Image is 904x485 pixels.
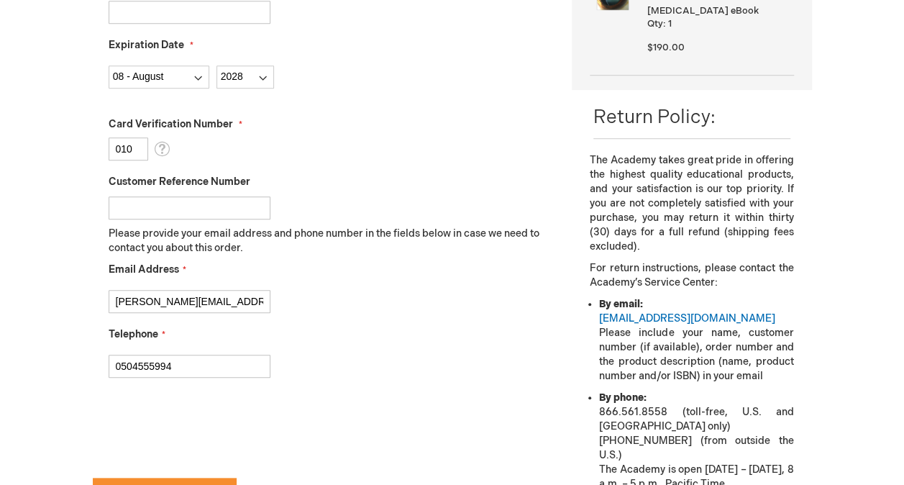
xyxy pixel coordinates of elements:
[109,176,250,188] span: Customer Reference Number
[109,227,551,255] p: Please provide your email address and phone number in the fields below in case we need to contact...
[590,261,793,290] p: For return instructions, please contact the Academy’s Service Center:
[109,328,158,340] span: Telephone
[599,297,793,384] li: Please include your name, customer number (if available), order number and the product descriptio...
[599,312,775,325] a: [EMAIL_ADDRESS][DOMAIN_NAME]
[109,263,179,276] span: Email Address
[109,39,184,51] span: Expiration Date
[93,401,311,457] iframe: reCAPTCHA
[599,391,647,404] strong: By phone:
[109,137,148,160] input: Card Verification Number
[590,153,793,254] p: The Academy takes great pride in offering the highest quality educational products, and your sati...
[593,106,716,129] span: Return Policy:
[109,1,270,24] input: Credit Card Number
[668,18,672,30] span: 1
[647,18,663,30] span: Qty
[647,42,685,53] span: $190.00
[109,118,233,130] span: Card Verification Number
[599,298,643,310] strong: By email:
